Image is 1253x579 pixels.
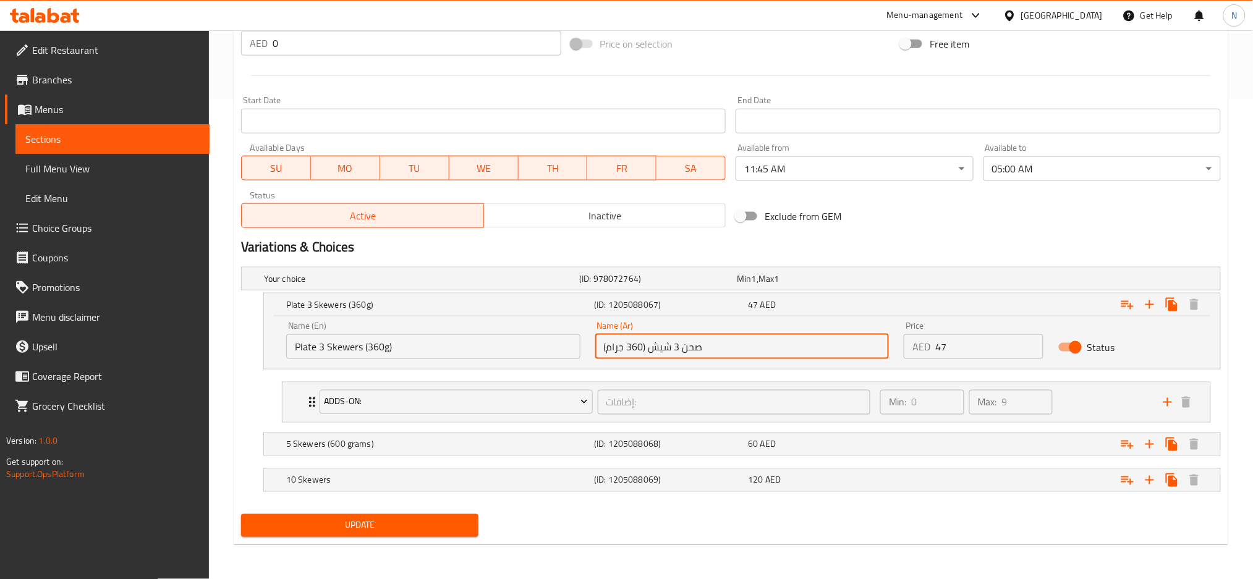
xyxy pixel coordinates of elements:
[1161,433,1183,455] button: Clone new choice
[656,156,726,180] button: SA
[1183,433,1205,455] button: Delete 5 Skewers (600 grams)
[489,207,721,225] span: Inactive
[1161,469,1183,491] button: Clone new choice
[1139,294,1161,316] button: Add new choice
[1116,469,1139,491] button: Add choice group
[251,518,469,533] span: Update
[32,399,200,413] span: Grocery Checklist
[1177,393,1196,412] button: delete
[25,132,200,146] span: Sections
[758,271,774,287] span: Max
[35,102,200,117] span: Menus
[32,369,200,384] span: Coverage Report
[32,72,200,87] span: Branches
[5,391,210,421] a: Grocery Checklist
[594,298,743,311] h5: (ID: 1205088067)
[748,436,758,452] span: 60
[25,161,200,176] span: Full Menu View
[241,238,1221,256] h2: Variations & Choices
[38,433,57,449] span: 1.0.0
[5,95,210,124] a: Menus
[600,36,673,51] span: Price on selection
[264,433,1220,455] div: Expand
[324,394,588,410] span: Adds-on:
[241,203,484,228] button: Active
[5,361,210,391] a: Coverage Report
[978,395,997,410] p: Max:
[264,273,574,285] h5: Your choice
[32,310,200,324] span: Menu disclaimer
[1183,469,1205,491] button: Delete 10 Skewers
[15,154,210,184] a: Full Menu View
[587,156,656,180] button: FR
[5,65,210,95] a: Branches
[661,159,721,177] span: SA
[15,124,210,154] a: Sections
[5,332,210,361] a: Upsell
[385,159,444,177] span: TU
[983,156,1221,181] div: 05:00 AM
[748,297,758,313] span: 47
[454,159,514,177] span: WE
[1116,433,1139,455] button: Add choice group
[316,159,375,177] span: MO
[449,156,519,180] button: WE
[286,474,589,486] h5: 10 Skewers
[25,191,200,206] span: Edit Menu
[32,250,200,265] span: Coupons
[1139,469,1161,491] button: Add new choice
[286,298,589,311] h5: Plate 3 Skewers (360g)
[912,339,930,354] p: AED
[247,159,306,177] span: SU
[775,271,779,287] span: 1
[1087,340,1115,355] span: Status
[311,156,380,180] button: MO
[320,390,593,415] button: Adds-on:
[889,395,906,410] p: Min:
[380,156,449,180] button: TU
[736,156,973,181] div: 11:45 AM
[594,438,743,450] h5: (ID: 1205088068)
[579,273,732,285] h5: (ID: 978072764)
[15,184,210,213] a: Edit Menu
[483,203,726,228] button: Inactive
[5,273,210,302] a: Promotions
[6,454,63,470] span: Get support on:
[1021,9,1103,22] div: [GEOGRAPHIC_DATA]
[5,35,210,65] a: Edit Restaurant
[760,297,776,313] span: AED
[1139,433,1161,455] button: Add new choice
[32,280,200,295] span: Promotions
[241,514,478,537] button: Update
[241,156,311,180] button: SU
[1161,294,1183,316] button: Clone new choice
[760,436,776,452] span: AED
[752,271,757,287] span: 1
[247,207,479,225] span: Active
[32,221,200,235] span: Choice Groups
[748,472,763,488] span: 120
[6,433,36,449] span: Version:
[765,209,841,224] span: Exclude from GEM
[1231,9,1237,22] span: N
[524,159,583,177] span: TH
[765,472,781,488] span: AED
[32,339,200,354] span: Upsell
[282,382,1210,422] div: Expand
[1183,294,1205,316] button: Delete Plate 3 Skewers (360g)
[935,334,1043,359] input: Please enter price
[519,156,588,180] button: TH
[5,213,210,243] a: Choice Groups
[286,334,580,359] input: Enter name En
[286,438,589,450] h5: 5 Skewers (600 grams)
[1158,393,1177,412] button: add
[930,36,969,51] span: Free item
[5,243,210,273] a: Coupons
[264,469,1220,491] div: Expand
[592,159,652,177] span: FR
[272,377,1221,428] li: Expand
[273,31,561,56] input: Please enter price
[242,268,1220,290] div: Expand
[5,302,210,332] a: Menu disclaimer
[6,466,85,482] a: Support.OpsPlatform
